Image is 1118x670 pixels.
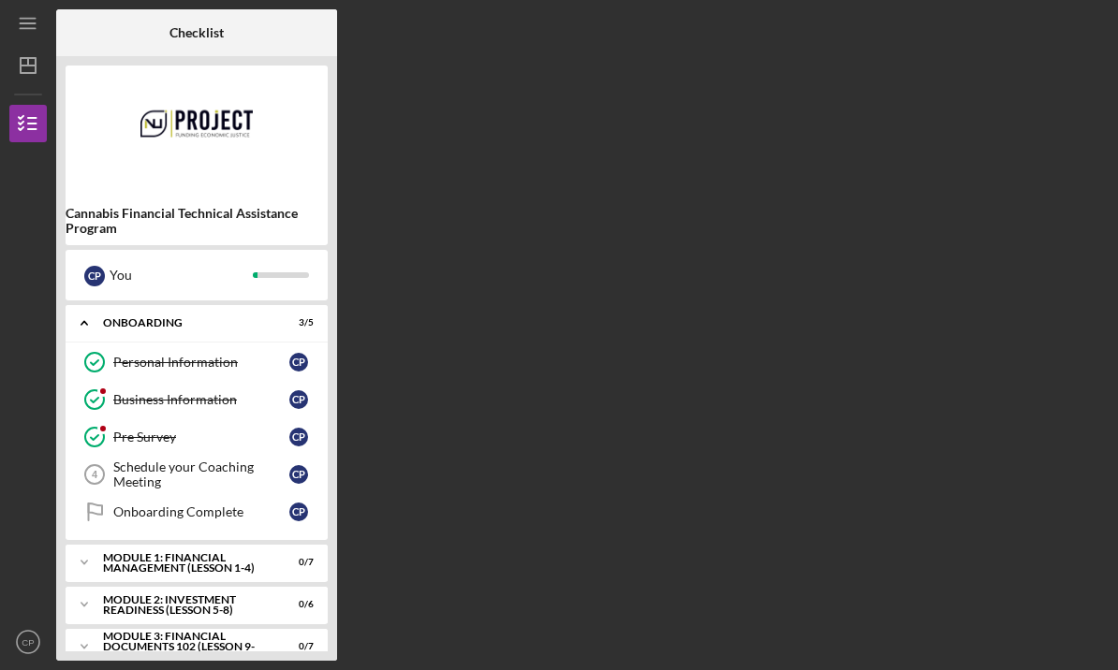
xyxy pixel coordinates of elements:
[113,430,289,444] div: Pre Survey
[289,428,308,446] div: C P
[113,459,289,489] div: Schedule your Coaching Meeting
[113,504,289,519] div: Onboarding Complete
[280,557,314,568] div: 0 / 7
[289,465,308,484] div: C P
[113,355,289,370] div: Personal Information
[66,206,328,236] b: Cannabis Financial Technical Assistance Program
[92,469,98,480] tspan: 4
[169,25,224,40] b: Checklist
[75,493,318,531] a: Onboarding CompleteCP
[289,353,308,371] div: C P
[280,641,314,652] div: 0 / 7
[75,343,318,381] a: Personal InformationCP
[84,266,105,286] div: C P
[113,392,289,407] div: Business Information
[103,552,267,574] div: Module 1: Financial Management (Lesson 1-4)
[103,631,267,663] div: Module 3: Financial Documents 102 (Lesson 9-12)
[289,502,308,521] div: C P
[75,456,318,493] a: 4Schedule your Coaching MeetingCP
[75,381,318,418] a: Business InformationCP
[103,594,267,616] div: Module 2: Investment Readiness (Lesson 5-8)
[280,317,314,328] div: 3 / 5
[66,75,328,187] img: Product logo
[110,259,253,291] div: You
[22,637,34,648] text: CP
[103,317,267,328] div: Onboarding
[280,599,314,610] div: 0 / 6
[289,390,308,409] div: C P
[9,623,47,661] button: CP
[75,418,318,456] a: Pre SurveyCP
